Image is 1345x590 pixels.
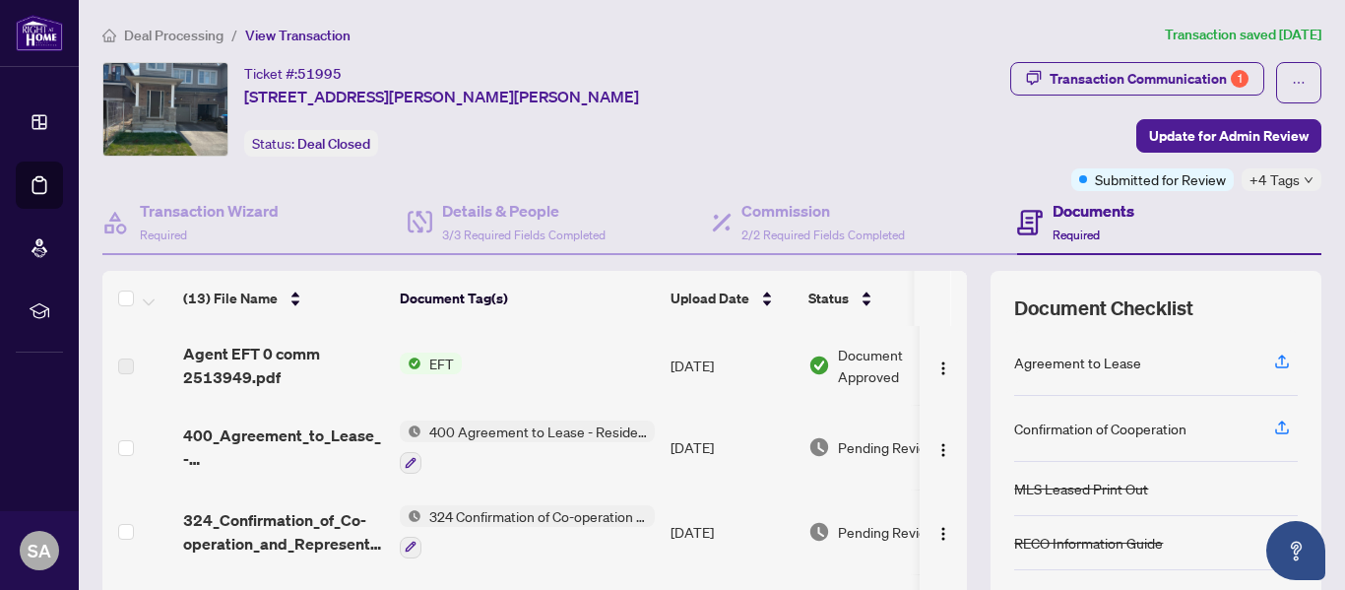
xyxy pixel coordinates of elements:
button: Open asap [1266,521,1325,580]
button: Logo [928,516,959,548]
span: [STREET_ADDRESS][PERSON_NAME][PERSON_NAME] [244,85,639,108]
span: Upload Date [671,288,749,309]
span: Deal Closed [297,135,370,153]
li: / [231,24,237,46]
h4: Transaction Wizard [140,199,279,223]
span: home [102,29,116,42]
img: IMG-X12316385_1.jpg [103,63,227,156]
span: SA [28,537,51,564]
span: Agent EFT 0 comm 2513949.pdf [183,342,384,389]
span: Status [808,288,849,309]
img: Logo [935,526,951,542]
td: [DATE] [663,405,801,490]
button: Logo [928,350,959,381]
td: [DATE] [663,326,801,405]
div: Confirmation of Cooperation [1014,418,1186,439]
span: Pending Review [838,436,936,458]
span: View Transaction [245,27,351,44]
th: Document Tag(s) [392,271,663,326]
span: 400_Agreement_to_Lease_-_Residential_Update_2025-09-22_14_53_33_Last.pdf [183,424,384,471]
h4: Commission [741,199,905,223]
div: Status: [244,130,378,157]
span: Update for Admin Review [1149,120,1309,152]
button: Update for Admin Review [1136,119,1321,153]
button: Status IconEFT [400,353,462,374]
button: Status Icon324 Confirmation of Co-operation and Representation - Tenant/Landlord [400,505,655,558]
img: logo [16,15,63,51]
span: Required [1053,228,1100,242]
span: 324 Confirmation of Co-operation and Representation - Tenant/Landlord [421,505,655,527]
span: Pending Review [838,521,936,543]
span: Submitted for Review [1095,168,1226,190]
div: RECO Information Guide [1014,532,1163,554]
button: Status Icon400 Agreement to Lease - Residential [400,421,655,474]
span: Deal Processing [124,27,224,44]
div: 1 [1231,70,1249,88]
th: (13) File Name [175,271,392,326]
span: 2/2 Required Fields Completed [741,228,905,242]
td: [DATE] [663,490,801,574]
span: ellipsis [1292,76,1306,90]
span: EFT [421,353,462,374]
th: Upload Date [663,271,801,326]
img: Logo [935,442,951,458]
span: 51995 [297,65,342,83]
span: (13) File Name [183,288,278,309]
button: Transaction Communication1 [1010,62,1264,96]
div: MLS Leased Print Out [1014,478,1148,499]
article: Transaction saved [DATE] [1165,24,1321,46]
span: 400 Agreement to Lease - Residential [421,421,655,442]
button: Logo [928,431,959,463]
th: Status [801,271,968,326]
div: Ticket #: [244,62,342,85]
span: Document Approved [838,344,960,387]
img: Logo [935,361,951,376]
div: Agreement to Lease [1014,352,1141,373]
span: +4 Tags [1249,168,1300,191]
h4: Details & People [442,199,606,223]
img: Status Icon [400,353,421,374]
img: Status Icon [400,421,421,442]
div: Transaction Communication [1050,63,1249,95]
span: 3/3 Required Fields Completed [442,228,606,242]
img: Document Status [808,355,830,376]
img: Status Icon [400,505,421,527]
span: 324_Confirmation_of_Co-operation_and_Representation_-_Tenant_Landlord_-EXECUTED 1.pdf [183,508,384,556]
h4: Documents [1053,199,1134,223]
img: Document Status [808,436,830,458]
span: Required [140,228,187,242]
span: Document Checklist [1014,295,1193,322]
img: Document Status [808,521,830,543]
span: down [1304,175,1313,185]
